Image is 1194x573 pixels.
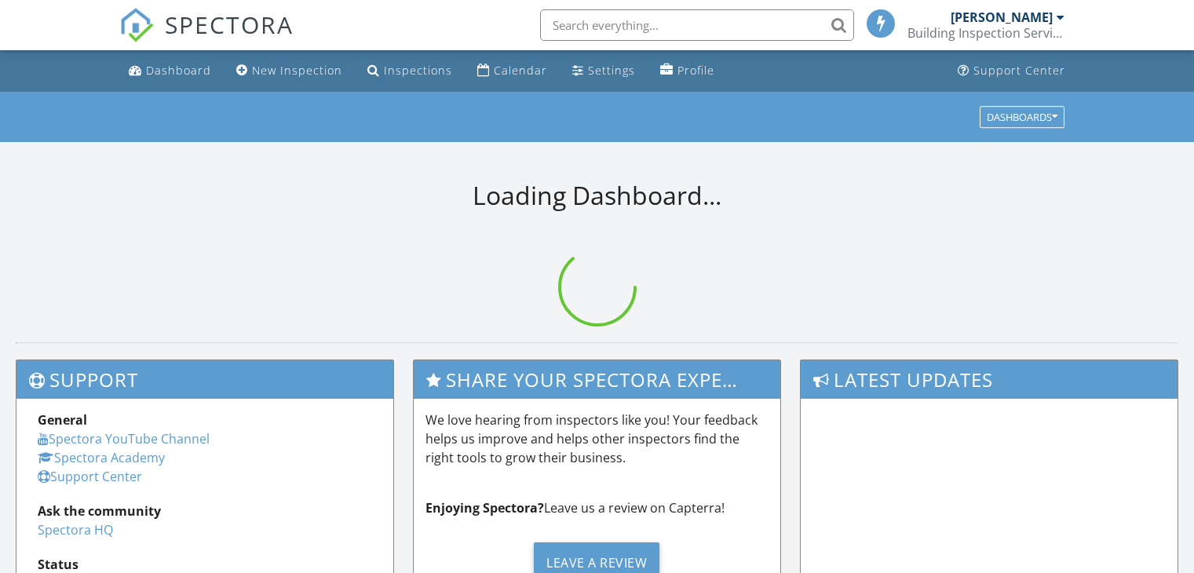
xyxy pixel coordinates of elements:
div: New Inspection [252,63,342,78]
strong: Enjoying Spectora? [425,499,544,516]
h3: Latest Updates [801,360,1178,399]
div: Dashboards [987,111,1057,122]
a: New Inspection [230,57,349,86]
div: Building Inspection Services [907,25,1064,41]
a: Dashboard [122,57,217,86]
a: Spectora Academy [38,449,165,466]
div: [PERSON_NAME] [951,9,1053,25]
a: Spectora YouTube Channel [38,430,210,447]
a: Support Center [951,57,1072,86]
h3: Support [16,360,393,399]
div: Profile [677,63,714,78]
a: Profile [654,57,721,86]
img: The Best Home Inspection Software - Spectora [119,8,154,42]
div: Ask the community [38,502,372,520]
strong: General [38,411,87,429]
span: SPECTORA [165,8,294,41]
p: Leave us a review on Capterra! [425,498,769,517]
div: Dashboard [146,63,211,78]
h3: Share Your Spectora Experience [414,360,781,399]
div: Calendar [494,63,547,78]
div: Settings [588,63,635,78]
a: Calendar [471,57,553,86]
a: Support Center [38,468,142,485]
button: Dashboards [980,106,1064,128]
a: SPECTORA [119,21,294,54]
div: Support Center [973,63,1065,78]
div: Inspections [384,63,452,78]
a: Inspections [361,57,458,86]
a: Spectora HQ [38,521,113,538]
p: We love hearing from inspectors like you! Your feedback helps us improve and helps other inspecto... [425,411,769,467]
a: Settings [566,57,641,86]
input: Search everything... [540,9,854,41]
